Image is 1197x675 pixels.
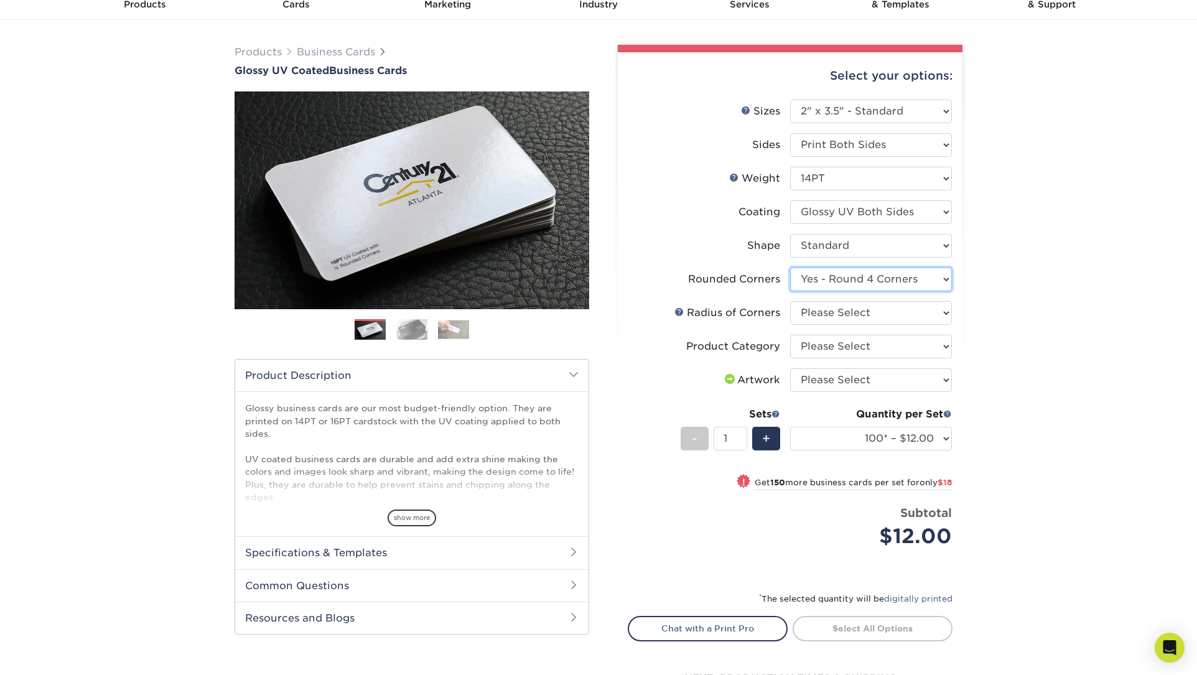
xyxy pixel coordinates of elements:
div: Sizes [741,104,780,119]
div: Radius of Corners [674,305,780,320]
a: Glossy UV CoatedBusiness Cards [235,65,589,77]
iframe: Google Customer Reviews [3,637,106,671]
img: Business Cards 02 [396,319,427,340]
span: $18 [938,478,952,487]
a: Products [235,46,282,58]
div: Select your options: [628,52,952,100]
a: Business Cards [297,46,375,58]
img: Business Cards 03 [438,320,469,339]
strong: 150 [770,478,785,487]
div: Open Intercom Messenger [1155,633,1185,663]
small: Get more business cards per set for [755,478,952,490]
h2: Common Questions [235,569,589,602]
div: Quantity per Set [790,407,952,422]
h1: Business Cards [235,65,589,77]
p: Glossy business cards are our most budget-friendly option. They are printed on 14PT or 16PT cards... [245,402,579,567]
div: Weight [729,171,780,186]
div: $12.00 [799,521,952,551]
span: + [762,429,770,448]
a: digitally printed [884,594,952,603]
div: Coating [738,205,780,220]
img: Business Cards 01 [355,315,386,346]
span: - [692,429,697,448]
img: Glossy UV Coated 01 [235,23,589,378]
div: Shape [747,238,780,253]
div: Rounded Corners [688,272,780,287]
div: Sides [752,137,780,152]
h2: Specifications & Templates [235,536,589,569]
div: Artwork [722,373,780,388]
a: Select All Options [793,616,952,641]
div: Sets [681,407,780,422]
a: Chat with a Print Pro [628,616,788,641]
small: The selected quantity will be [759,594,952,603]
h2: Product Description [235,360,589,391]
span: Glossy UV Coated [235,65,329,77]
h2: Resources and Blogs [235,602,589,634]
span: ! [742,475,745,488]
span: show more [388,510,436,526]
div: Product Category [686,339,780,354]
span: only [920,478,952,487]
strong: Subtotal [900,506,952,519]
